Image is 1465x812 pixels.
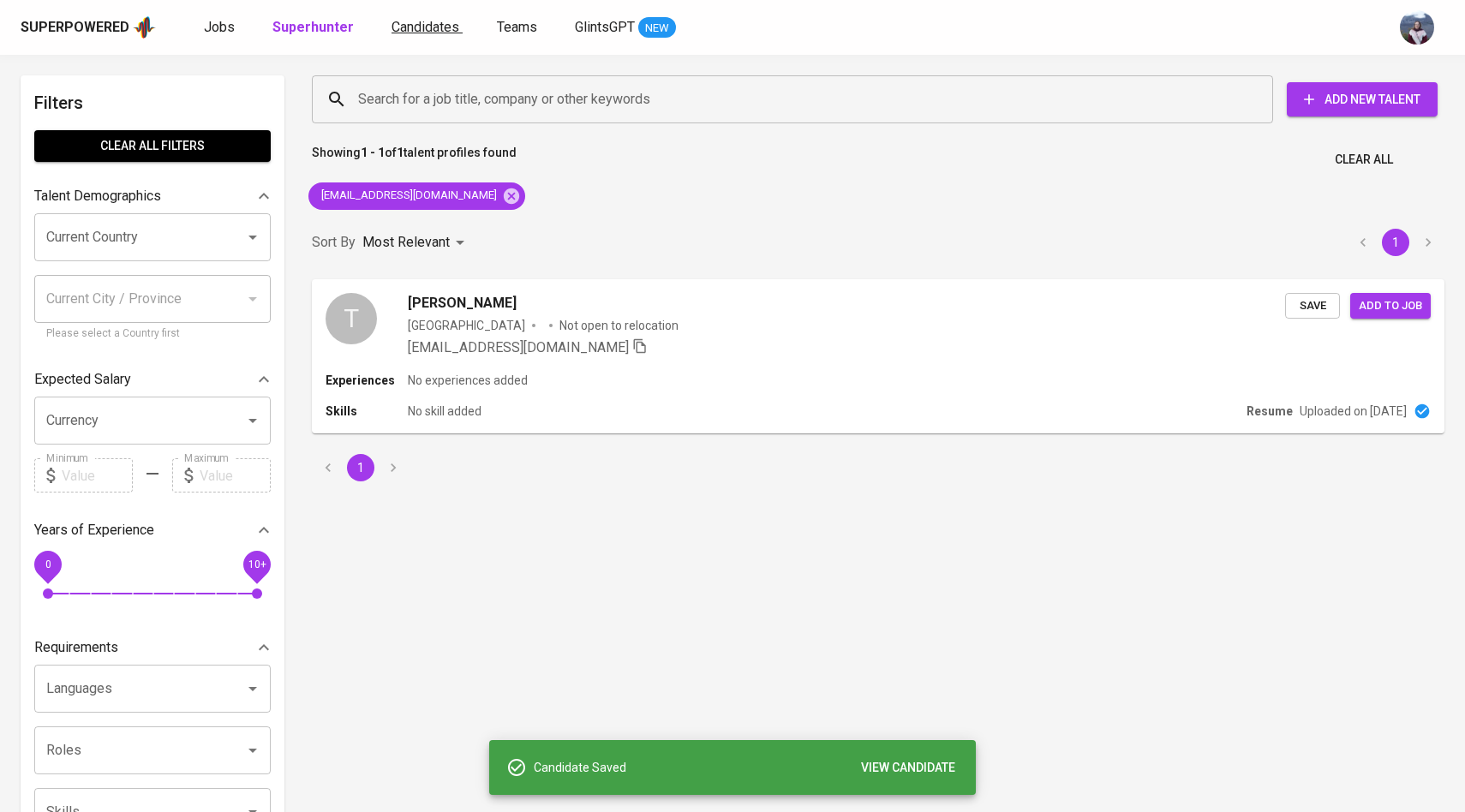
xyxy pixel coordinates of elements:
a: Candidates [392,17,463,39]
input: Value [62,458,133,493]
p: Showing of talent profiles found [312,144,517,176]
div: Superpowered [21,18,129,38]
button: Open [241,409,265,433]
p: No skill added [408,403,481,420]
span: Jobs [204,19,235,35]
span: [PERSON_NAME] [408,293,517,313]
button: Save [1285,293,1340,319]
button: Add to job [1350,293,1431,319]
span: Add to job [1359,296,1422,316]
button: page 1 [1382,229,1409,256]
p: Sort By [312,232,356,253]
nav: pagination navigation [312,454,410,481]
button: Open [241,225,265,249]
button: Open [241,738,265,762]
nav: pagination navigation [1347,229,1444,256]
button: Clear All [1328,144,1400,176]
span: Save [1294,296,1331,316]
div: Talent Demographics [34,179,271,213]
span: Clear All filters [48,135,257,157]
span: NEW [638,20,676,37]
p: Years of Experience [34,520,154,540]
div: Years of Experience [34,513,271,547]
a: Superpoweredapp logo [21,15,156,40]
button: VIEW CANDIDATE [854,752,962,784]
span: GlintsGPT [575,19,635,35]
p: Uploaded on [DATE] [1300,403,1407,420]
span: Clear All [1335,149,1393,170]
div: [EMAIL_ADDRESS][DOMAIN_NAME] [308,182,525,210]
div: Requirements [34,630,271,665]
span: 0 [45,558,51,570]
a: GlintsGPT NEW [575,17,676,39]
a: Superhunter [272,17,357,39]
button: Clear All filters [34,130,271,162]
span: 10+ [248,558,266,570]
p: Most Relevant [362,232,450,253]
b: 1 - 1 [361,146,385,159]
p: Talent Demographics [34,186,161,206]
span: Teams [497,19,537,35]
img: christine.raharja@glints.com [1400,10,1434,45]
span: [EMAIL_ADDRESS][DOMAIN_NAME] [408,339,629,355]
p: Resume [1247,403,1293,420]
button: Open [241,677,265,701]
a: Jobs [204,17,238,39]
p: No experiences added [408,372,528,389]
div: Expected Salary [34,362,271,397]
span: Candidates [392,19,459,35]
p: Not open to relocation [559,317,679,334]
p: Experiences [326,372,408,389]
b: Superhunter [272,19,354,35]
a: Teams [497,17,541,39]
div: Most Relevant [362,227,470,259]
div: Candidate Saved [534,752,962,784]
span: Add New Talent [1301,89,1424,110]
span: VIEW CANDIDATE [861,757,955,779]
p: Skills [326,403,408,420]
div: [GEOGRAPHIC_DATA] [408,317,525,334]
h6: Filters [34,89,271,116]
p: Expected Salary [34,369,131,390]
a: T[PERSON_NAME][GEOGRAPHIC_DATA]Not open to relocation[EMAIL_ADDRESS][DOMAIN_NAME] SaveAdd to jobE... [312,279,1444,433]
input: Value [200,458,271,493]
b: 1 [397,146,404,159]
img: app logo [133,15,156,40]
p: Requirements [34,637,118,658]
button: Add New Talent [1287,82,1438,116]
button: page 1 [347,454,374,481]
span: [EMAIL_ADDRESS][DOMAIN_NAME] [308,188,507,204]
div: T [326,293,377,344]
p: Please select a Country first [46,325,259,343]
